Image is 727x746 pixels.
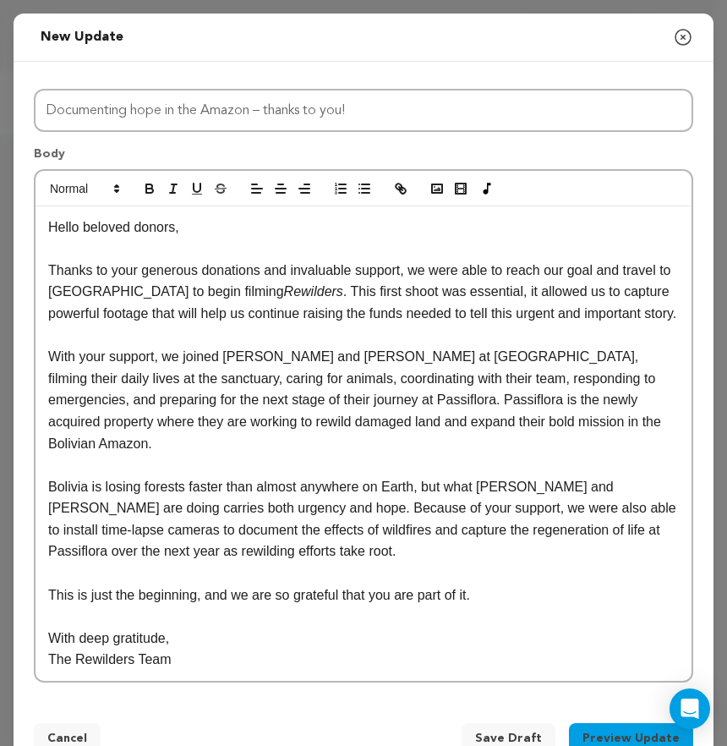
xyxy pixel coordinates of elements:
div: Open Intercom Messenger [670,688,710,729]
p: Hello beloved donors, [48,217,679,239]
p: Body [34,145,693,169]
p: With your support, we joined [PERSON_NAME] and [PERSON_NAME] at [GEOGRAPHIC_DATA], filming their ... [48,346,679,454]
span: New update [41,30,123,44]
input: Title [34,89,693,132]
p: This is just the beginning, and we are so grateful that you are part of it. [48,584,679,606]
p: Thanks to your generous donations and invaluable support, we were able to reach our goal and trav... [48,260,679,325]
p: Bolivia is losing forests faster than almost anywhere on Earth, but what [PERSON_NAME] and [PERSO... [48,476,679,562]
em: Rewilders [284,284,343,299]
p: The Rewilders Team [48,649,679,671]
p: With deep gratitude, [48,628,679,650]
